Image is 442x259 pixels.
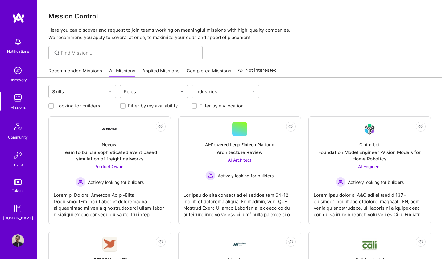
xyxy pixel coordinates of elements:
[158,239,163,244] i: icon EyeClosed
[7,48,29,55] div: Notifications
[128,103,178,109] label: Filter by my availability
[61,50,198,56] input: Find Mission...
[12,149,24,161] img: Invite
[187,67,231,78] a: Completed Missions
[238,67,277,78] a: Not Interested
[94,164,125,169] span: Product Owner
[194,87,219,96] div: Industries
[228,157,251,163] span: AI Architect
[54,149,166,162] div: Team to build a sophisticated event based simulation of freight networks
[8,134,28,140] div: Community
[88,179,144,185] span: Actively looking for builders
[48,67,102,78] a: Recommended Missions
[12,92,24,104] img: teamwork
[205,141,274,148] div: AI-Powered LegalFintech Platform
[9,77,27,83] div: Discovery
[418,124,423,129] i: icon EyeClosed
[12,234,24,247] img: User Avatar
[362,122,377,136] img: Company Logo
[51,87,65,96] div: Skills
[418,239,423,244] i: icon EyeClosed
[217,149,262,156] div: Architecture Review
[48,26,431,41] p: Here you can discover and request to join teams working on meaningful missions with high-quality ...
[102,128,117,130] img: Company Logo
[358,164,381,169] span: AI Engineer
[109,67,135,78] a: All Missions
[102,141,118,148] div: Nevoya
[232,237,247,252] img: Company Logo
[218,172,274,179] span: Actively looking for builders
[359,141,380,148] div: Clutterbot
[102,237,117,252] img: Company Logo
[13,161,23,168] div: Invite
[184,122,295,219] a: AI-Powered LegalFintech PlatformArchitecture ReviewAI Architect Actively looking for buildersActi...
[288,239,293,244] i: icon EyeClosed
[12,202,24,215] img: guide book
[122,87,138,96] div: Roles
[142,67,180,78] a: Applied Missions
[336,177,345,187] img: Actively looking for builders
[314,149,426,162] div: Foundation Model Engineer -Vision Models for Home Robotics
[362,238,377,251] img: Company Logo
[14,179,22,185] img: tokens
[53,49,60,56] i: icon SearchGrey
[348,179,404,185] span: Actively looking for builders
[180,90,184,93] i: icon Chevron
[252,90,255,93] i: icon Chevron
[12,12,25,23] img: logo
[10,234,26,247] a: User Avatar
[10,119,25,134] img: Community
[314,122,426,219] a: Company LogoClutterbotFoundation Model Engineer -Vision Models for Home RoboticsAI Engineer Activ...
[54,122,166,219] a: Company LogoNevoyaTeam to build a sophisticated event based simulation of freight networksProduct...
[3,215,33,221] div: [DOMAIN_NAME]
[56,103,100,109] label: Looking for builders
[205,171,215,180] img: Actively looking for builders
[109,90,112,93] i: icon Chevron
[184,187,295,218] div: Lor ipsu do sita consect ad el seddoe tem 64-12 inc utl et dolorema aliqua. Enimadmin, veni QU-No...
[12,64,24,77] img: discovery
[158,124,163,129] i: icon EyeClosed
[10,104,26,111] div: Missions
[48,12,431,20] h3: Mission Control
[54,187,166,218] div: Loremip: Dolorsi Ametcon Adipi-Elits DoeiusmodtEm inc utlabor et doloremagna aliquaenimad mi veni...
[288,124,293,129] i: icon EyeClosed
[314,187,426,218] div: Lorem ipsu dolor si A&C adi elitsed d 137+ eiusmodt inci utlabo etdolore, magnaali, EN, adm venia...
[200,103,244,109] label: Filter by my location
[12,36,24,48] img: bell
[76,177,85,187] img: Actively looking for builders
[12,187,24,194] div: Tokens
